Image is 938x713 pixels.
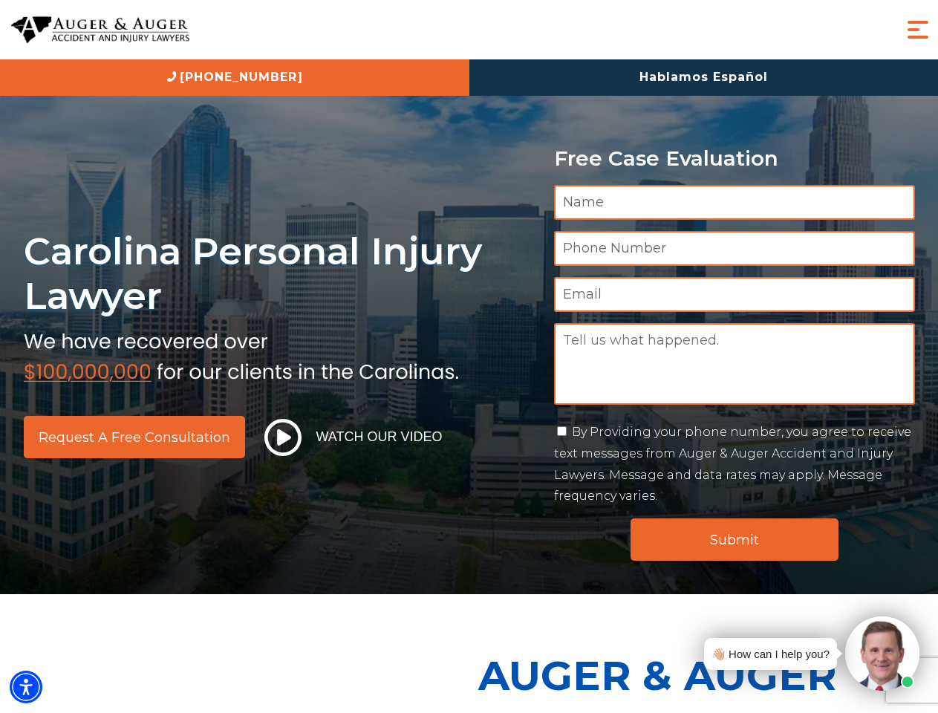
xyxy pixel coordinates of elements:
[260,418,447,457] button: Watch Our Video
[39,431,230,444] span: Request a Free Consultation
[554,425,911,503] label: By Providing your phone number, you agree to receive text messages from Auger & Auger Accident an...
[24,326,459,382] img: sub text
[554,231,915,266] input: Phone Number
[11,16,189,44] img: Auger & Auger Accident and Injury Lawyers Logo
[903,15,933,45] button: Menu
[10,671,42,703] div: Accessibility Menu
[24,229,536,319] h1: Carolina Personal Injury Lawyer
[24,416,245,458] a: Request a Free Consultation
[478,639,930,712] p: Auger & Auger
[711,644,830,664] div: 👋🏼 How can I help you?
[554,277,915,312] input: Email
[554,185,915,220] input: Name
[554,147,915,170] p: Free Case Evaluation
[845,616,919,691] img: Intaker widget Avatar
[631,518,838,561] input: Submit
